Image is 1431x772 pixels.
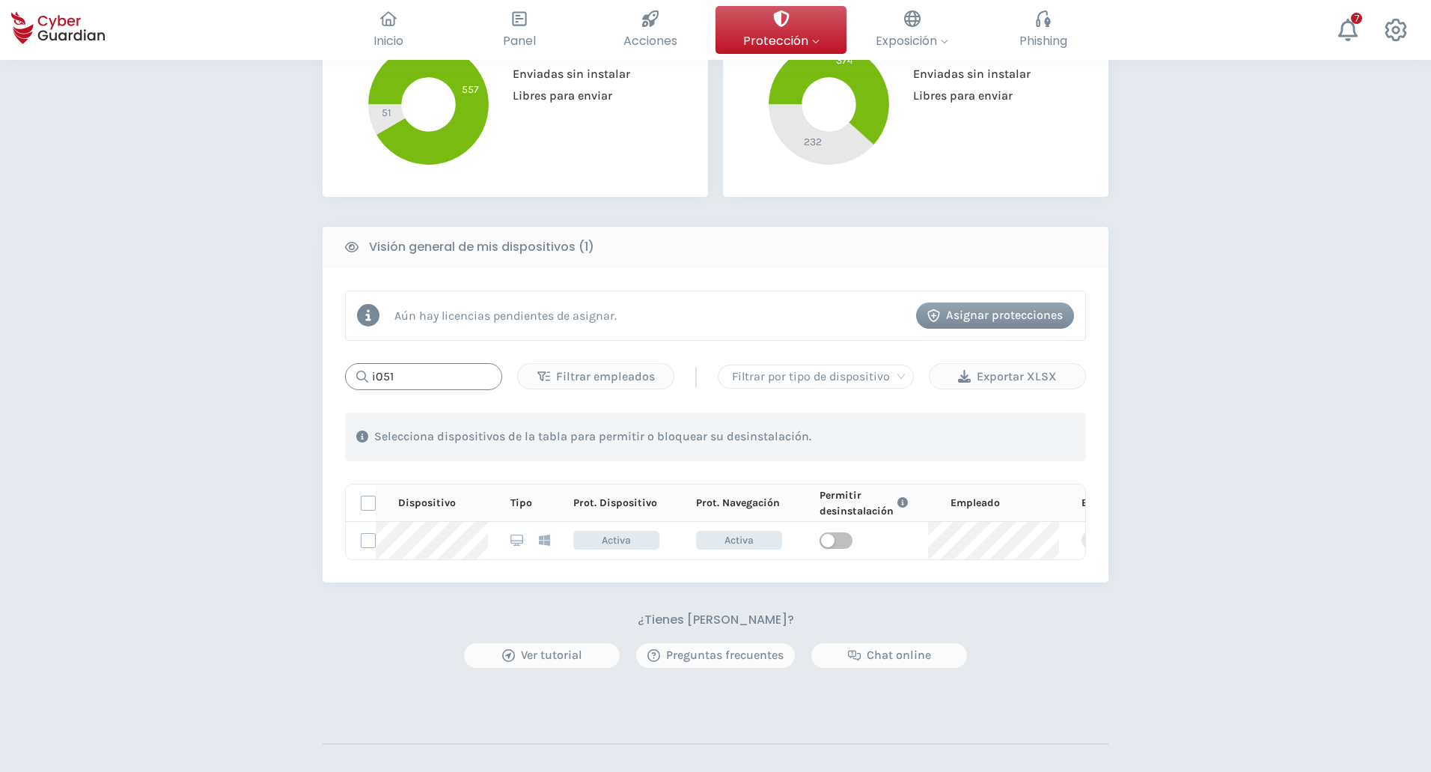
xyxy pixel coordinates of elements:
[398,495,488,511] div: Dispositivo
[454,6,585,54] button: Panel
[846,6,977,54] button: Exposición
[941,368,1074,386] div: Exportar XLSX
[501,88,612,103] span: Libres para enviar
[374,429,811,444] p: Selecciona dispositivos de la tabla para permitir o bloquear su desinstalación.
[623,31,677,50] span: Acciones
[323,6,454,54] button: Inicio
[345,363,502,390] input: Buscar...
[927,306,1063,324] div: Asignar protecciones
[1019,31,1067,50] span: Phishing
[529,368,662,386] div: Filtrar empleados
[902,67,1031,81] span: Enviadas sin instalar
[475,646,608,664] div: Ver tutorial
[696,495,796,511] div: Prot. Navegación
[573,495,674,511] div: Prot. Dispositivo
[693,365,699,388] span: |
[517,363,674,389] button: Filtrar empleados
[951,495,1059,511] div: Empleado
[501,67,630,81] span: Enviadas sin instalar
[696,531,782,550] span: Activa
[929,363,1086,389] button: Exportar XLSX
[743,31,820,50] span: Protección
[820,487,928,519] div: Permitir desinstalación
[638,613,794,627] h3: ¿Tienes [PERSON_NAME]?
[876,31,948,50] span: Exposición
[647,646,784,664] div: Preguntas frecuentes
[1081,495,1184,511] div: Etiquetas
[1351,13,1362,24] div: 7
[811,642,968,669] button: Chat online
[463,642,620,669] button: Ver tutorial
[394,309,617,323] p: Aún hay licencias pendientes de asignar.
[715,6,846,54] button: Protección
[369,238,594,256] b: Visión general de mis dispositivos (1)
[373,31,403,50] span: Inicio
[503,31,536,50] span: Panel
[573,531,659,550] span: Activa
[635,642,796,669] button: Preguntas frecuentes
[894,487,912,519] button: Link to FAQ information
[823,646,956,664] div: Chat online
[977,6,1108,54] button: Phishing
[510,495,551,511] div: Tipo
[916,303,1074,329] button: Asignar protecciones
[902,88,1013,103] span: Libres para enviar
[585,6,715,54] button: Acciones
